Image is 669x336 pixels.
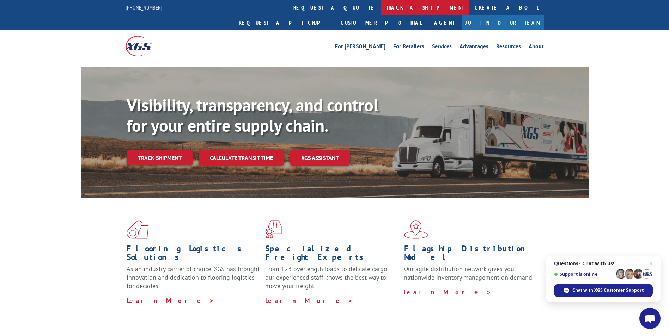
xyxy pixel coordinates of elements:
a: [PHONE_NUMBER] [126,4,162,11]
a: Resources [496,44,521,51]
h1: Specialized Freight Experts [265,244,399,265]
h1: Flooring Logistics Solutions [127,244,260,265]
span: Questions? Chat with us! [554,261,653,266]
a: Advantages [460,44,488,51]
img: xgs-icon-flagship-distribution-model-red [404,220,428,239]
a: About [529,44,544,51]
a: Open chat [639,308,661,329]
a: For [PERSON_NAME] [335,44,385,51]
h1: Flagship Distribution Model [404,244,537,265]
span: As an industry carrier of choice, XGS has brought innovation and dedication to flooring logistics... [127,265,260,290]
a: Calculate transit time [199,150,284,166]
img: xgs-icon-focused-on-flooring-red [265,220,282,239]
a: XGS ASSISTANT [290,150,350,166]
a: Learn More > [265,297,353,305]
a: For Retailers [393,44,424,51]
a: Customer Portal [335,15,427,30]
span: Chat with XGS Customer Support [572,287,644,293]
a: Track shipment [127,150,193,165]
span: Our agile distribution network gives you nationwide inventory management on demand. [404,265,534,281]
a: Learn More > [404,288,492,296]
a: Join Our Team [462,15,544,30]
b: Visibility, transparency, and control for your entire supply chain. [127,94,378,136]
a: Request a pickup [233,15,335,30]
img: xgs-icon-total-supply-chain-intelligence-red [127,220,148,239]
a: Agent [427,15,462,30]
span: Chat with XGS Customer Support [554,284,653,297]
p: From 123 overlength loads to delicate cargo, our experienced staff knows the best way to move you... [265,265,399,296]
span: Support is online [554,272,613,277]
a: Learn More > [127,297,214,305]
a: Services [432,44,452,51]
